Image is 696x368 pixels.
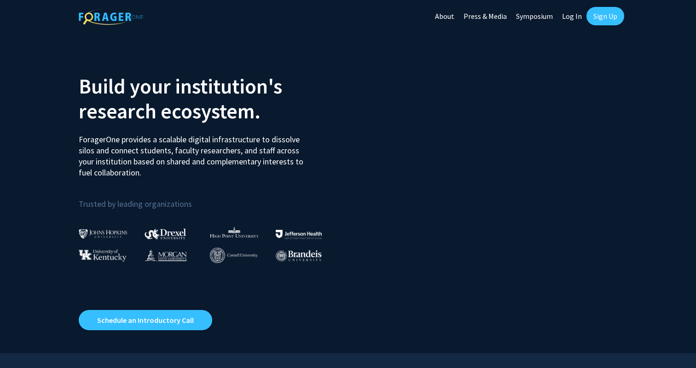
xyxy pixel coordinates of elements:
img: Brandeis University [276,250,322,262]
img: Cornell University [210,248,258,263]
p: ForagerOne provides a scalable digital infrastructure to dissolve silos and connect students, fac... [79,127,310,178]
img: Morgan State University [145,249,187,261]
img: University of Kentucky [79,249,127,262]
p: Trusted by leading organizations [79,186,341,211]
img: Drexel University [145,228,186,239]
img: ForagerOne Logo [79,9,143,25]
img: Johns Hopkins University [79,229,128,239]
a: Sign Up [586,7,624,25]
a: Opens in a new tab [79,310,212,330]
img: High Point University [210,227,259,238]
h2: Build your institution's research ecosystem. [79,74,341,123]
img: Thomas Jefferson University [276,230,322,239]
